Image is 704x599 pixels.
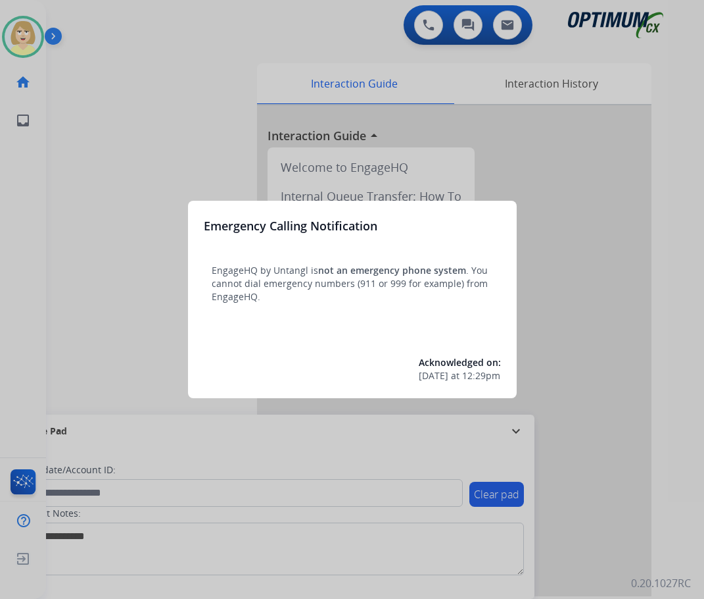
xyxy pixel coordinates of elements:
[419,369,448,382] span: [DATE]
[212,264,493,303] p: EngageHQ by Untangl is . You cannot dial emergency numbers (911 or 999 for example) from EngageHQ.
[631,575,691,591] p: 0.20.1027RC
[419,356,501,369] span: Acknowledged on:
[419,369,501,382] div: at
[462,369,500,382] span: 12:29pm
[318,264,466,276] span: not an emergency phone system
[204,217,377,235] h3: Emergency Calling Notification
